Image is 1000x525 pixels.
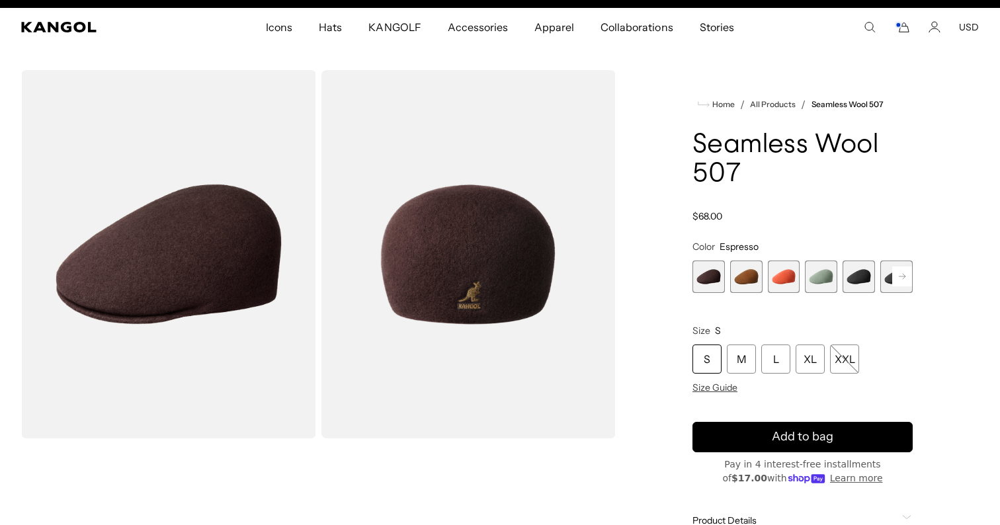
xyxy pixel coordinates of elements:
[692,131,913,189] h1: Seamless Wool 507
[368,8,421,46] span: KANGOLF
[435,8,521,46] a: Accessories
[692,382,737,393] span: Size Guide
[735,97,745,112] li: /
[692,261,725,293] label: Espresso
[534,8,574,46] span: Apparel
[448,8,508,46] span: Accessories
[253,8,306,46] a: Icons
[772,428,833,446] span: Add to bag
[761,344,790,374] div: L
[687,8,747,46] a: Stories
[843,261,875,293] div: 5 of 9
[698,99,735,110] a: Home
[843,261,875,293] label: Black/Gold
[796,97,806,112] li: /
[768,261,800,293] div: 3 of 9
[319,8,342,46] span: Hats
[587,8,686,46] a: Collaborations
[266,8,292,46] span: Icons
[959,21,979,33] button: USD
[700,8,734,46] span: Stories
[521,8,587,46] a: Apparel
[796,344,825,374] div: XL
[864,21,876,33] summary: Search here
[21,22,175,32] a: Kangol
[768,261,800,293] label: Coral Flame
[929,21,940,33] a: Account
[692,325,710,337] span: Size
[306,8,355,46] a: Hats
[830,344,859,374] div: XXL
[880,261,913,293] label: Black
[750,100,796,109] a: All Products
[692,241,715,253] span: Color
[805,261,837,293] div: 4 of 9
[692,344,722,374] div: S
[715,325,721,337] span: S
[805,261,837,293] label: Sage Green
[355,8,434,46] a: KANGOLF
[601,8,673,46] span: Collaborations
[21,70,316,438] img: color-espresso
[692,97,913,112] nav: breadcrumbs
[727,344,756,374] div: M
[692,210,722,222] span: $68.00
[321,70,616,438] img: color-espresso
[692,261,725,293] div: 1 of 9
[730,261,763,293] label: Rustic Caramel
[692,422,913,452] button: Add to bag
[720,241,759,253] span: Espresso
[710,100,735,109] span: Home
[812,100,884,109] a: Seamless Wool 507
[880,261,913,293] div: 6 of 9
[894,21,910,33] button: Cart
[730,261,763,293] div: 2 of 9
